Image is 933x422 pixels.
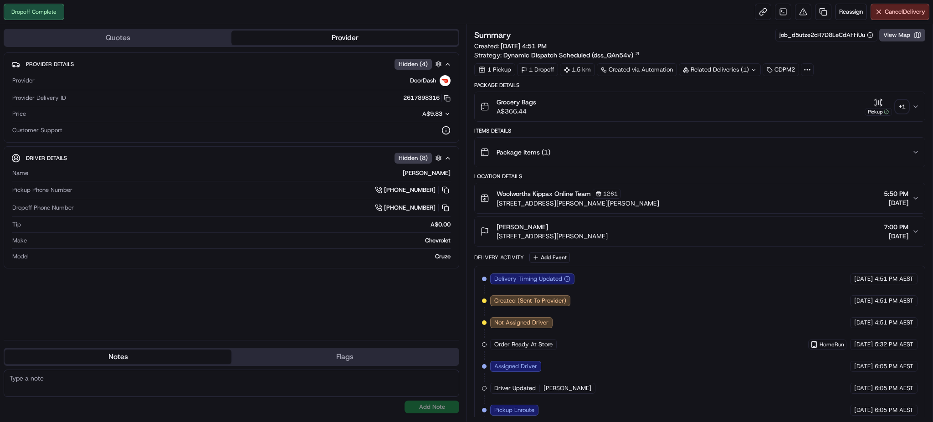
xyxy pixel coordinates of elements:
span: [PERSON_NAME] [497,222,548,232]
button: Flags [231,350,458,364]
span: Hidden ( 8 ) [399,154,428,162]
span: Customer Support [12,126,62,134]
div: 1 Dropoff [517,63,558,76]
span: [PHONE_NUMBER] [384,204,436,212]
h3: Summary [474,31,511,39]
div: Items Details [474,127,925,134]
span: 5:32 PM AEST [875,340,913,349]
span: 7:00 PM [884,222,908,232]
span: 6:05 PM AEST [875,406,913,414]
span: A$9.83 [422,110,442,118]
span: Make [12,237,27,245]
span: [DATE] [854,406,873,414]
span: 6:05 PM AEST [875,362,913,371]
span: Driver Details [26,154,67,162]
button: Hidden (4) [395,58,444,70]
span: [DATE] [854,340,873,349]
span: [DATE] [854,319,873,327]
div: A$0.00 [25,221,451,229]
button: Provider [231,31,458,45]
span: Hidden ( 4 ) [399,60,428,68]
span: [STREET_ADDRESS][PERSON_NAME] [497,232,608,241]
span: Model [12,252,29,261]
span: Assigned Driver [494,362,537,371]
span: [STREET_ADDRESS][PERSON_NAME][PERSON_NAME] [497,199,659,208]
div: CDPM2 [763,63,799,76]
span: Tip [12,221,21,229]
span: Reassign [839,8,863,16]
span: Provider Delivery ID [12,94,66,102]
span: Pickup Phone Number [12,186,72,194]
a: Created via Automation [597,63,677,76]
button: Pickup+1 [865,98,908,116]
span: HomeRun [820,341,844,348]
span: [DATE] [884,198,908,207]
button: A$9.83 [370,110,451,118]
span: [DATE] [854,297,873,305]
span: DoorDash [410,77,436,85]
img: doordash_logo_v2.png [440,75,451,86]
span: [DATE] [884,232,908,241]
span: Order Ready At Store [494,340,553,349]
span: Provider [12,77,35,85]
span: Cancel Delivery [885,8,925,16]
div: Pickup [865,108,892,116]
span: Pickup Enroute [494,406,534,414]
button: Add Event [529,252,570,263]
button: Grocery BagsA$366.44Pickup+1 [475,92,925,121]
span: [DATE] 4:51 PM [501,42,547,50]
div: Delivery Activity [474,254,524,261]
div: + 1 [896,100,908,113]
button: Woolworths Kippax Online Team1261[STREET_ADDRESS][PERSON_NAME][PERSON_NAME]5:50 PM[DATE] [475,183,925,213]
button: Driver DetailsHidden (8) [11,150,451,165]
span: Delivery Timing Updated [494,275,562,283]
span: [DATE] [854,275,873,283]
span: Dropoff Phone Number [12,204,74,212]
div: Strategy: [474,51,640,60]
span: 1261 [603,190,618,197]
span: Grocery Bags [497,98,536,107]
div: Package Details [474,82,925,89]
span: Price [12,110,26,118]
button: Reassign [835,4,867,20]
button: Pickup [865,98,892,116]
div: Location Details [474,173,925,180]
button: Hidden (8) [395,152,444,164]
div: Cruze [32,252,451,261]
span: Created (Sent To Provider) [494,297,566,305]
span: Woolworths Kippax Online Team [497,189,591,198]
span: Driver Updated [494,384,536,392]
span: A$366.44 [497,107,536,116]
span: Not Assigned Driver [494,319,549,327]
span: Name [12,169,28,177]
button: View Map [879,29,925,41]
span: Dynamic Dispatch Scheduled (dss_QAn54v) [503,51,633,60]
button: Quotes [5,31,231,45]
span: Package Items ( 1 ) [497,148,550,157]
span: 5:50 PM [884,189,908,198]
button: Provider DetailsHidden (4) [11,57,451,72]
div: [PERSON_NAME] [32,169,451,177]
a: [PHONE_NUMBER] [375,203,451,213]
span: 4:51 PM AEST [875,319,913,327]
button: Package Items (1) [475,138,925,167]
div: Chevrolet [31,237,451,245]
div: 1 Pickup [474,63,515,76]
span: [DATE] [854,362,873,371]
a: Dynamic Dispatch Scheduled (dss_QAn54v) [503,51,640,60]
button: Notes [5,350,231,364]
span: [DATE] [854,384,873,392]
span: [PHONE_NUMBER] [384,186,436,194]
div: 1.5 km [560,63,595,76]
span: Provider Details [26,61,74,68]
button: 2617898316 [403,94,451,102]
a: [PHONE_NUMBER] [375,185,451,195]
div: Related Deliveries (1) [679,63,761,76]
span: [PERSON_NAME] [543,384,591,392]
button: [PERSON_NAME][STREET_ADDRESS][PERSON_NAME]7:00 PM[DATE] [475,217,925,246]
button: job_d5utze2cR7D8LeCdAFFiUu [779,31,873,39]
